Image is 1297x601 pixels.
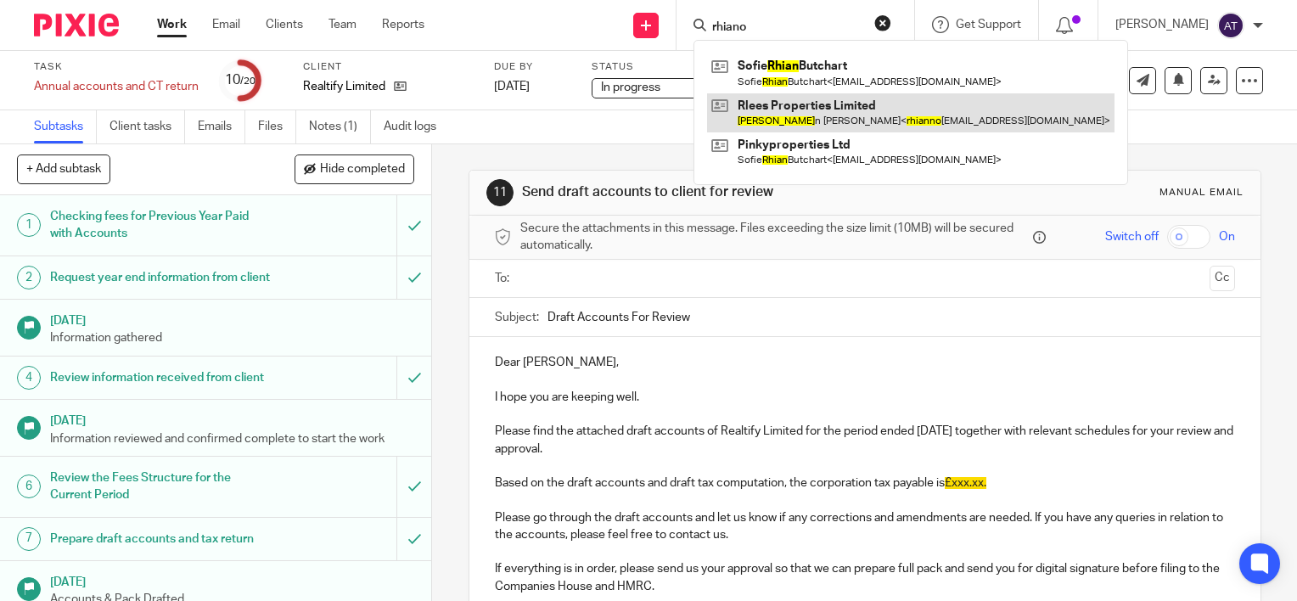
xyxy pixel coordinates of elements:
[495,309,539,326] label: Subject:
[486,179,514,206] div: 11
[17,527,41,551] div: 7
[495,509,1235,544] p: Please go through the draft accounts and let us know if any corrections and amendments are needed...
[34,60,199,74] label: Task
[258,110,296,143] a: Files
[17,213,41,237] div: 1
[50,570,415,591] h1: [DATE]
[50,526,270,552] h1: Prepare draft accounts and tax return
[592,60,761,74] label: Status
[1115,16,1209,33] p: [PERSON_NAME]
[198,110,245,143] a: Emails
[601,81,660,93] span: In progress
[710,20,863,36] input: Search
[1159,186,1244,199] div: Manual email
[303,78,385,95] p: Realtify Limited
[1219,228,1235,245] span: On
[50,408,415,430] h1: [DATE]
[495,560,1235,595] p: If everything is in order, please send us your approval so that we can prepare full pack and send...
[34,110,97,143] a: Subtasks
[17,266,41,289] div: 2
[382,16,424,33] a: Reports
[494,81,530,93] span: [DATE]
[522,183,901,201] h1: Send draft accounts to client for review
[225,70,255,90] div: 10
[109,110,185,143] a: Client tasks
[495,475,1235,491] p: Based on the draft accounts and draft tax computation, the corporation tax payable is
[303,60,473,74] label: Client
[50,430,415,447] p: Information reviewed and confirmed complete to start the work
[17,475,41,498] div: 6
[50,204,270,247] h1: Checking fees for Previous Year Paid with Accounts
[874,14,891,31] button: Clear
[1217,12,1244,39] img: svg%3E
[17,154,110,183] button: + Add subtask
[309,110,371,143] a: Notes (1)
[495,354,1235,371] p: Dear [PERSON_NAME],
[495,389,1235,406] p: I hope you are keeping well.
[157,16,187,33] a: Work
[956,19,1021,31] span: Get Support
[1105,228,1159,245] span: Switch off
[1210,266,1235,291] button: Cc
[494,60,570,74] label: Due by
[520,220,1029,255] span: Secure the attachments in this message. Files exceeding the size limit (10MB) will be secured aut...
[240,76,255,86] small: /20
[295,154,414,183] button: Hide completed
[495,270,514,287] label: To:
[320,163,405,177] span: Hide completed
[50,365,270,390] h1: Review information received from client
[34,14,119,37] img: Pixie
[945,477,986,489] span: £xxx.xx.
[17,366,41,390] div: 4
[50,465,270,508] h1: Review the Fees Structure for the Current Period
[495,423,1235,458] p: Please find the attached draft accounts of Realtify Limited for the period ended [DATE] together ...
[50,329,415,346] p: Information gathered
[50,308,415,329] h1: [DATE]
[212,16,240,33] a: Email
[328,16,357,33] a: Team
[266,16,303,33] a: Clients
[50,265,270,290] h1: Request year end information from client
[384,110,449,143] a: Audit logs
[34,78,199,95] div: Annual accounts and CT return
